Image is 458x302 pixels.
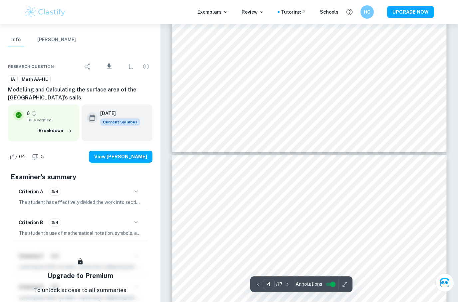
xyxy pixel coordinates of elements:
[100,118,140,126] span: Current Syllabus
[37,153,48,160] span: 3
[8,75,18,83] a: IA
[27,117,74,123] span: Fully verified
[30,151,48,162] div: Dislike
[124,60,138,73] div: Bookmark
[37,126,74,136] button: Breakdown
[435,273,454,292] button: Ask Clai
[34,286,126,295] p: To unlock access to all summaries
[8,64,54,70] span: Research question
[47,271,113,281] h5: Upgrade to Premium
[24,5,66,19] img: Clastify logo
[15,153,29,160] span: 64
[281,8,307,16] a: Tutoring
[8,76,17,83] span: IA
[360,5,374,19] button: HC
[344,6,355,18] button: Help and Feedback
[242,8,264,16] p: Review
[387,6,434,18] button: UPGRADE NOW
[197,8,228,16] p: Exemplars
[19,229,142,237] p: The student's use of mathematical notation, symbols, and terminology lacks correctness, as the x ...
[37,33,76,47] button: [PERSON_NAME]
[27,110,30,117] p: 6
[96,58,123,75] div: Download
[11,172,150,182] h5: Examiner's summary
[276,281,283,288] p: / 17
[49,189,61,195] span: 3/4
[100,118,140,126] div: This exemplar is based on the current syllabus. Feel free to refer to it for inspiration/ideas wh...
[100,110,135,117] h6: [DATE]
[81,60,94,73] div: Share
[139,60,152,73] div: Report issue
[363,8,371,16] h6: HC
[19,188,43,195] h6: Criterion A
[8,151,29,162] div: Like
[320,8,339,16] a: Schools
[89,151,152,163] button: View [PERSON_NAME]
[19,199,142,206] p: The student has effectively divided the work into sections. The body of the work is further subdi...
[296,281,322,288] span: Annotations
[49,220,61,226] span: 3/4
[19,76,50,83] span: Math AA-HL
[31,110,37,116] a: Grade fully verified
[8,86,152,102] h6: Modelling and Calculating the surface area of the [GEOGRAPHIC_DATA]’s sails.
[19,75,51,83] a: Math AA-HL
[19,219,43,226] h6: Criterion B
[8,33,24,47] button: Info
